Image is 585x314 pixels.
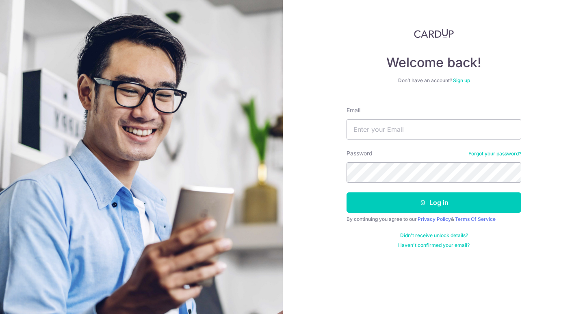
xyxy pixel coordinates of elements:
[414,28,454,38] img: CardUp Logo
[347,119,521,140] input: Enter your Email
[347,106,360,114] label: Email
[453,77,470,83] a: Sign up
[400,232,468,239] a: Didn't receive unlock details?
[398,242,470,249] a: Haven't confirmed your email?
[455,216,496,222] a: Terms Of Service
[347,216,521,222] div: By continuing you agree to our &
[347,55,521,71] h4: Welcome back!
[347,192,521,213] button: Log in
[418,216,451,222] a: Privacy Policy
[347,77,521,84] div: Don’t have an account?
[468,150,521,157] a: Forgot your password?
[347,149,373,157] label: Password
